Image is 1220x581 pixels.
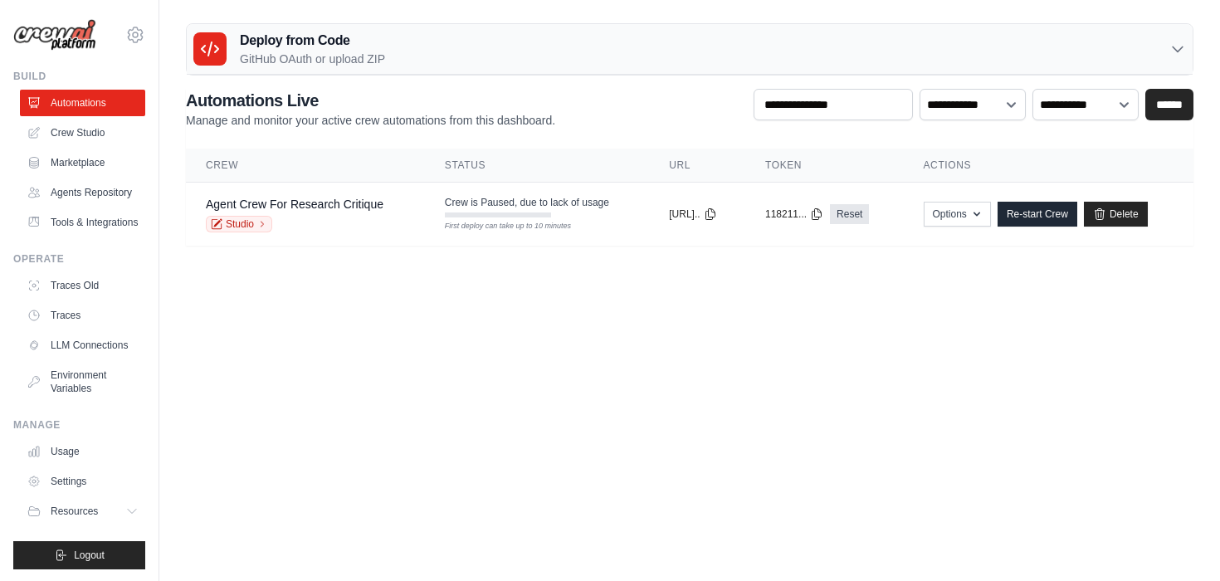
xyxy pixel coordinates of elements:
[186,149,425,183] th: Crew
[20,468,145,495] a: Settings
[186,112,555,129] p: Manage and monitor your active crew automations from this dashboard.
[13,541,145,569] button: Logout
[998,202,1077,227] a: Re-start Crew
[20,302,145,329] a: Traces
[20,209,145,236] a: Tools & Integrations
[924,202,991,227] button: Options
[904,149,1193,183] th: Actions
[13,252,145,266] div: Operate
[830,204,869,224] a: Reset
[20,332,145,359] a: LLM Connections
[206,216,272,232] a: Studio
[445,221,551,232] div: First deploy can take up to 10 minutes
[20,438,145,465] a: Usage
[445,196,609,209] span: Crew is Paused, due to lack of usage
[1084,202,1148,227] a: Delete
[74,549,105,562] span: Logout
[20,149,145,176] a: Marketplace
[20,120,145,146] a: Crew Studio
[240,31,385,51] h3: Deploy from Code
[51,505,98,518] span: Resources
[13,70,145,83] div: Build
[240,51,385,67] p: GitHub OAuth or upload ZIP
[13,418,145,432] div: Manage
[206,198,383,211] a: Agent Crew For Research Critique
[649,149,745,183] th: URL
[765,207,823,221] button: 118211...
[186,89,555,112] h2: Automations Live
[20,362,145,402] a: Environment Variables
[425,149,649,183] th: Status
[20,272,145,299] a: Traces Old
[20,498,145,525] button: Resources
[20,179,145,206] a: Agents Repository
[13,19,96,51] img: Logo
[20,90,145,116] a: Automations
[745,149,904,183] th: Token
